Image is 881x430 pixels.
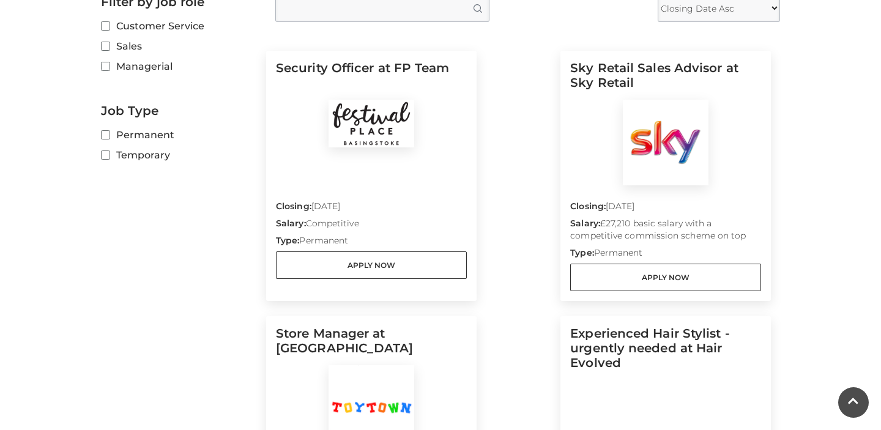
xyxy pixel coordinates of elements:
p: Permanent [570,247,761,264]
a: Apply Now [276,251,467,279]
label: Temporary [101,147,257,163]
h2: Job Type [101,103,257,118]
a: Apply Now [570,264,761,291]
strong: Type: [570,247,593,258]
label: Sales [101,39,257,54]
p: Permanent [276,234,467,251]
h5: Store Manager at [GEOGRAPHIC_DATA] [276,326,467,365]
label: Permanent [101,127,257,143]
label: Customer Service [101,18,257,34]
strong: Type: [276,235,299,246]
strong: Salary: [570,218,600,229]
strong: Salary: [276,218,306,229]
h5: Security Officer at FP Team [276,61,467,100]
img: Festival Place [329,100,414,147]
p: Competitive [276,217,467,234]
p: [DATE] [570,200,761,217]
p: [DATE] [276,200,467,217]
p: £27,210 basic salary with a competitive commission scheme on top [570,217,761,247]
strong: Closing: [570,201,606,212]
img: Sky Retail [623,100,708,185]
h5: Experienced Hair Stylist - urgently needed at Hair Evolved [570,326,761,380]
strong: Closing: [276,201,311,212]
label: Managerial [101,59,257,74]
h5: Sky Retail Sales Advisor at Sky Retail [570,61,761,100]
